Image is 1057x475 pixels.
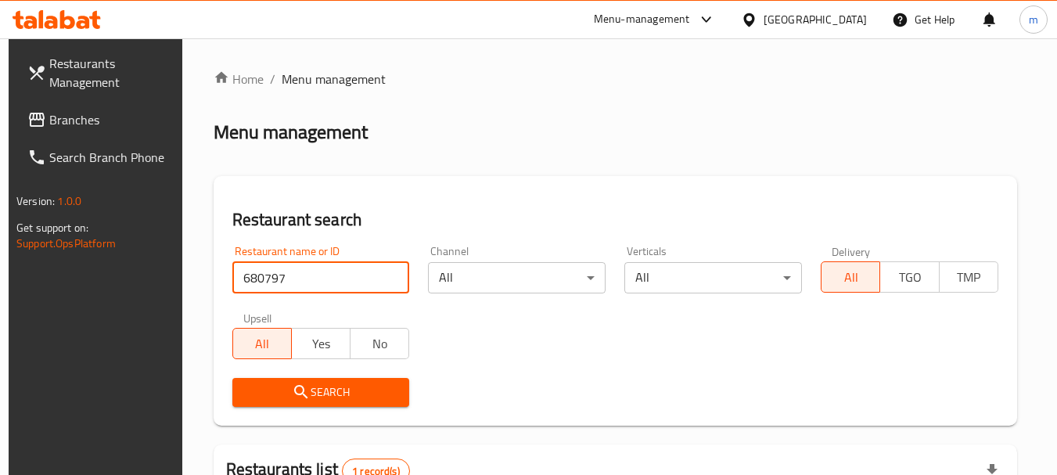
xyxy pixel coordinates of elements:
[594,10,690,29] div: Menu-management
[428,262,606,293] div: All
[245,383,397,402] span: Search
[291,328,351,359] button: Yes
[624,262,802,293] div: All
[357,333,403,355] span: No
[821,261,880,293] button: All
[350,328,409,359] button: No
[298,333,344,355] span: Yes
[214,70,1017,88] nav: breadcrumb
[232,262,410,293] input: Search for restaurant name or ID..
[232,328,292,359] button: All
[57,191,81,211] span: 1.0.0
[828,266,874,289] span: All
[49,54,173,92] span: Restaurants Management
[16,218,88,238] span: Get support on:
[16,191,55,211] span: Version:
[232,378,410,407] button: Search
[15,139,185,176] a: Search Branch Phone
[49,148,173,167] span: Search Branch Phone
[946,266,992,289] span: TMP
[15,45,185,101] a: Restaurants Management
[243,312,272,323] label: Upsell
[49,110,173,129] span: Branches
[282,70,386,88] span: Menu management
[939,261,998,293] button: TMP
[16,233,116,254] a: Support.OpsPlatform
[886,266,933,289] span: TGO
[879,261,939,293] button: TGO
[214,70,264,88] a: Home
[832,246,871,257] label: Delivery
[232,208,998,232] h2: Restaurant search
[1029,11,1038,28] span: m
[15,101,185,139] a: Branches
[270,70,275,88] li: /
[764,11,867,28] div: [GEOGRAPHIC_DATA]
[214,120,368,145] h2: Menu management
[239,333,286,355] span: All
